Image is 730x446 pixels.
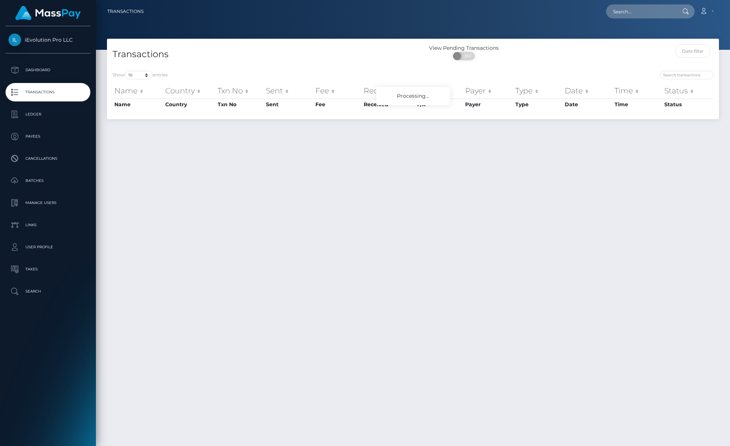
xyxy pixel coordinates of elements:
[413,44,515,52] div: View Pending Transactions
[8,109,87,120] p: Ledger
[362,83,415,98] th: Received
[8,175,87,186] p: Batches
[6,149,90,168] a: Cancellations
[513,98,563,110] th: Type
[513,83,563,98] th: Type
[415,83,463,98] th: F/X
[563,98,612,110] th: Date
[8,242,87,253] p: User Profile
[6,282,90,301] a: Search
[314,98,362,110] th: Fee
[362,98,415,110] th: Received
[113,71,168,79] label: Show entries
[163,98,216,110] th: Country
[8,197,87,208] p: Manage Users
[314,83,362,98] th: Fee
[662,98,713,110] th: Status
[125,71,153,79] select: Showentries
[216,98,264,110] th: Txn No
[6,105,90,124] a: Ledger
[463,83,513,98] th: Payer
[660,71,713,79] input: Search transactions
[8,219,87,231] p: Links
[8,153,87,164] p: Cancellations
[376,87,450,105] div: Processing...
[6,216,90,234] a: Links
[457,52,475,60] span: OFF
[8,264,87,275] p: Taxes
[264,83,314,98] th: Sent
[613,98,662,110] th: Time
[563,83,612,98] th: Date
[6,172,90,190] a: Batches
[15,6,81,20] img: MassPay Logo
[8,34,21,46] img: iEvolution Pro LLC
[8,286,87,297] p: Search
[675,44,710,58] input: Date filter
[113,48,408,61] h4: Transactions
[463,98,513,110] th: Payer
[606,4,675,18] input: Search...
[6,238,90,256] a: User Profile
[216,83,264,98] th: Txn No
[8,87,87,98] p: Transactions
[6,260,90,279] a: Taxes
[113,83,163,98] th: Name
[613,83,662,98] th: Time
[662,83,713,98] th: Status
[8,131,87,142] p: Payees
[113,98,163,110] th: Name
[6,37,90,43] span: iEvolution Pro LLC
[6,127,90,146] a: Payees
[264,98,314,110] th: Sent
[107,4,143,19] a: Transactions
[6,194,90,212] a: Manage Users
[163,83,216,98] th: Country
[6,83,90,101] a: Transactions
[8,65,87,76] p: Dashboard
[6,61,90,79] a: Dashboard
